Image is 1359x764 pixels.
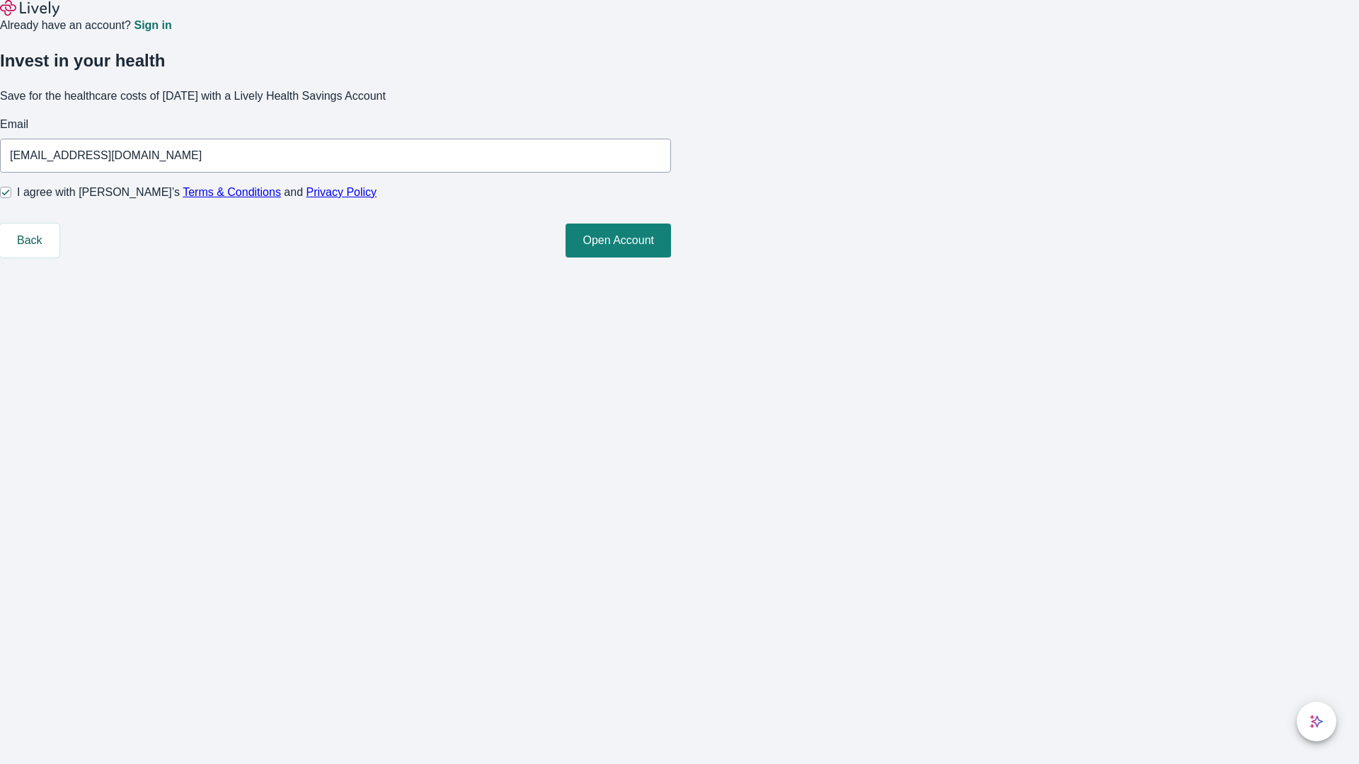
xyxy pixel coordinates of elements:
a: Sign in [134,20,171,31]
button: chat [1297,702,1336,741]
span: I agree with [PERSON_NAME]’s and [17,184,377,201]
button: Open Account [566,224,671,257]
svg: Lively AI Assistant [1309,714,1324,729]
a: Privacy Policy [306,186,377,198]
a: Terms & Conditions [183,186,281,198]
